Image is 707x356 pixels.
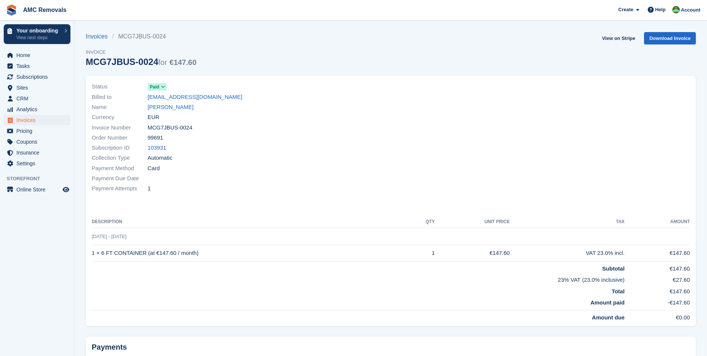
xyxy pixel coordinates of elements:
[148,124,192,132] span: MCG7JBUS-0024
[612,288,625,294] strong: Total
[599,32,638,44] a: View on Stripe
[92,343,690,352] h2: Payments
[618,6,633,13] span: Create
[16,72,61,82] span: Subscriptions
[4,126,70,136] a: menu
[4,24,70,44] a: Your onboarding View next steps
[16,137,61,147] span: Coupons
[92,273,625,284] td: 23% VAT (23.0% inclusive)
[92,82,148,91] span: Status
[148,134,163,142] span: 99691
[655,6,666,13] span: Help
[4,147,70,158] a: menu
[86,49,196,56] span: Invoice
[150,84,159,90] span: Paid
[148,154,173,162] span: Automatic
[148,103,193,112] a: [PERSON_NAME]
[16,28,61,33] p: Your onboarding
[625,310,690,322] td: €0.00
[16,104,61,115] span: Analytics
[148,184,151,193] span: 1
[16,126,61,136] span: Pricing
[4,115,70,125] a: menu
[4,158,70,169] a: menu
[16,61,61,71] span: Tasks
[4,93,70,104] a: menu
[92,144,148,152] span: Subscription ID
[625,296,690,310] td: -€147.60
[4,50,70,60] a: menu
[92,234,126,239] span: [DATE] - [DATE]
[16,115,61,125] span: Invoices
[86,57,196,67] div: MCG7JBUS-0024
[4,137,70,147] a: menu
[16,34,61,41] p: View next steps
[16,50,61,60] span: Home
[148,93,242,102] a: [EMAIL_ADDRESS][DOMAIN_NAME]
[592,314,625,321] strong: Amount due
[408,245,435,262] td: 1
[92,174,148,183] span: Payment Due Date
[16,147,61,158] span: Insurance
[92,134,148,142] span: Order Number
[92,164,148,173] span: Payment Method
[4,61,70,71] a: menu
[92,184,148,193] span: Payment Attempts
[4,184,70,195] a: menu
[16,158,61,169] span: Settings
[4,72,70,82] a: menu
[92,245,408,262] td: 1 × 6 FT CONTAINER (at €147.60 / month)
[20,4,69,16] a: AMC Removals
[148,82,167,91] a: Paid
[86,32,112,41] a: Invoices
[86,32,196,41] nav: breadcrumbs
[92,93,148,102] span: Billed to
[4,82,70,93] a: menu
[6,4,17,16] img: stora-icon-8386f47178a22dfd0bd8f6a31ec36ba5ce8667c1dd55bd0f319d3a0aa187defe.svg
[510,249,625,257] div: VAT 23.0% incl.
[435,245,510,262] td: €147.60
[7,175,74,182] span: Storefront
[4,104,70,115] a: menu
[61,185,70,194] a: Preview store
[625,284,690,296] td: €147.60
[148,144,166,152] a: 103931
[92,103,148,112] span: Name
[510,216,625,228] th: Tax
[92,216,408,228] th: Description
[625,245,690,262] td: €147.60
[92,113,148,122] span: Currency
[625,273,690,284] td: €27.60
[16,82,61,93] span: Sites
[408,216,435,228] th: QTY
[681,6,700,14] span: Account
[625,216,690,228] th: Amount
[148,113,160,122] span: EUR
[644,32,696,44] a: Download Invoice
[16,93,61,104] span: CRM
[92,154,148,162] span: Collection Type
[158,58,167,66] span: for
[92,124,148,132] span: Invoice Number
[625,261,690,273] td: €147.60
[16,184,61,195] span: Online Store
[170,58,196,66] span: €147.60
[590,299,625,306] strong: Amount paid
[435,216,510,228] th: Unit Price
[672,6,680,13] img: Kayleigh Deegan
[148,164,160,173] span: Card
[602,265,625,272] strong: Subtotal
